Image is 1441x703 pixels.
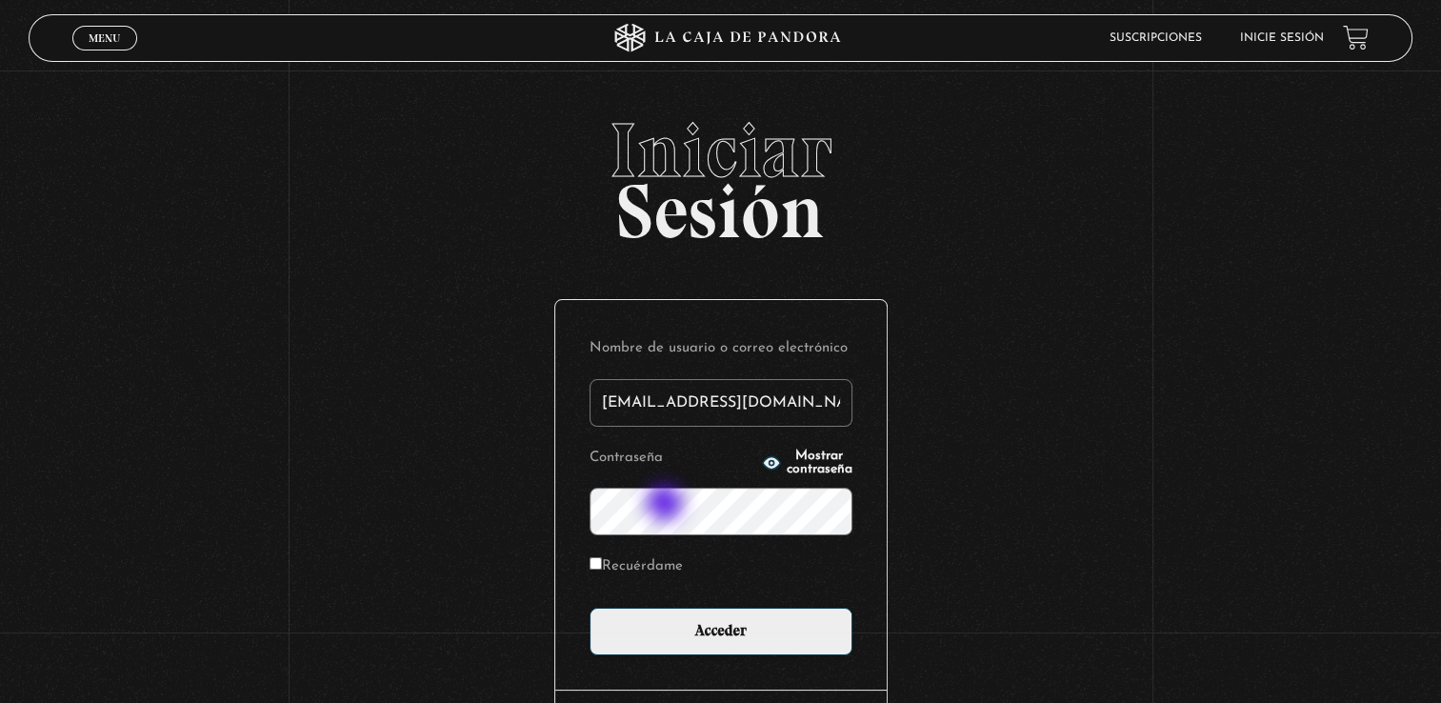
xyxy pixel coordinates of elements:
[29,112,1412,234] h2: Sesión
[762,450,852,476] button: Mostrar contraseña
[590,608,852,655] input: Acceder
[590,557,602,570] input: Recuérdame
[29,112,1412,189] span: Iniciar
[82,49,127,62] span: Cerrar
[590,444,756,473] label: Contraseña
[1343,25,1369,50] a: View your shopping cart
[1240,32,1324,44] a: Inicie sesión
[787,450,852,476] span: Mostrar contraseña
[89,32,120,44] span: Menu
[590,552,683,582] label: Recuérdame
[590,334,852,364] label: Nombre de usuario o correo electrónico
[1110,32,1202,44] a: Suscripciones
